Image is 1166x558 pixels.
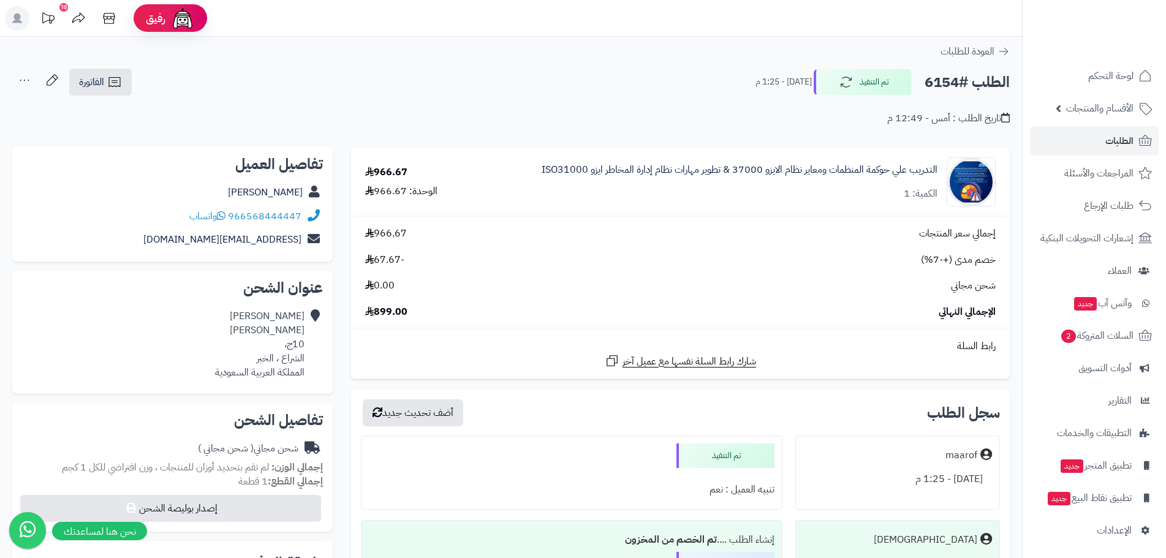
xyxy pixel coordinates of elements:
[1047,489,1132,507] span: تطبيق نقاط البيع
[874,533,977,547] div: [DEMOGRAPHIC_DATA]
[1030,321,1159,350] a: السلات المتروكة2
[1030,191,1159,221] a: طلبات الإرجاع
[814,69,912,95] button: تم التنفيذ
[170,6,195,31] img: ai-face.png
[1030,288,1159,318] a: وآتس آبجديد
[623,355,756,369] span: شارك رابط السلة نفسها مع عميل آخر
[887,111,1010,126] div: تاريخ الطلب : أمس - 12:49 م
[1030,256,1159,285] a: العملاء
[947,157,995,206] img: 1755010714-%D8%AF%D9%88%D8%B1%D8%A9%20%D8%A3%D8%AE%D8%B5%D8%A7%D8%A6%D9%8A%20%D8%A7%D9%84%D8%AD%D...
[22,281,323,295] h2: عنوان الشحن
[951,279,996,293] span: شحن مجاني
[1073,295,1132,312] span: وآتس آب
[189,209,225,224] a: واتساب
[1064,165,1134,182] span: المراجعات والأسئلة
[62,460,269,475] span: لم تقم بتحديد أوزان للمنتجات ، وزن افتراضي للكل 1 كجم
[921,253,996,267] span: خصم مدى (+-7%)
[143,232,301,247] a: [EMAIL_ADDRESS][DOMAIN_NAME]
[676,443,774,468] div: تم التنفيذ
[941,44,994,59] span: العودة للطلبات
[215,309,305,379] div: [PERSON_NAME] [PERSON_NAME] 10ج، الشراع ، الخبر المملكة العربية السعودية
[755,76,812,88] small: [DATE] - 1:25 م
[1059,457,1132,474] span: تطبيق المتجر
[625,532,717,547] b: تم الخصم من المخزون
[198,441,254,456] span: ( شحن مجاني )
[1030,159,1159,188] a: المراجعات والأسئلة
[369,478,775,502] div: تنبيه العميل : نعم
[1061,330,1076,343] span: 2
[20,495,321,522] button: إصدار بوليصة الشحن
[927,405,1000,420] h3: سجل الطلب
[939,305,996,319] span: الإجمالي النهائي
[945,448,977,462] div: maarof
[1048,492,1070,505] span: جديد
[1060,327,1134,344] span: السلات المتروكة
[1084,197,1134,214] span: طلبات الإرجاع
[1030,386,1159,415] a: التقارير
[1030,224,1159,253] a: إشعارات التحويلات البنكية
[365,165,407,179] div: 966.67
[198,442,298,456] div: شحن مجاني
[925,70,1010,95] h2: الطلب #6154
[365,253,404,267] span: -67.67
[1108,262,1132,279] span: العملاء
[605,353,756,369] a: شارك رابط السلة نفسها مع عميل آخر
[365,227,407,241] span: 966.67
[228,209,301,224] a: 966568444447
[228,185,303,200] a: [PERSON_NAME]
[369,528,775,552] div: إنشاء الطلب ....
[146,11,165,26] span: رفيق
[271,460,323,475] strong: إجمالي الوزن:
[365,184,437,198] div: الوحدة: 966.67
[1088,67,1134,85] span: لوحة التحكم
[1030,61,1159,91] a: لوحة التحكم
[1097,522,1132,539] span: الإعدادات
[22,413,323,428] h2: تفاصيل الشحن
[1030,451,1159,480] a: تطبيق المتجرجديد
[365,305,407,319] span: 899.00
[1083,34,1154,60] img: logo-2.png
[1078,360,1132,377] span: أدوات التسويق
[1030,483,1159,513] a: تطبيق نقاط البيعجديد
[363,399,463,426] button: أضف تحديث جديد
[1057,424,1132,442] span: التطبيقات والخدمات
[941,44,1010,59] a: العودة للطلبات
[356,339,1005,353] div: رابط السلة
[1061,459,1083,473] span: جديد
[1030,126,1159,156] a: الطلبات
[904,187,937,201] div: الكمية: 1
[1066,100,1134,117] span: الأقسام والمنتجات
[1108,392,1132,409] span: التقارير
[365,279,395,293] span: 0.00
[268,474,323,489] strong: إجمالي القطع:
[1030,353,1159,383] a: أدوات التسويق
[1105,132,1134,149] span: الطلبات
[1074,297,1097,311] span: جديد
[238,474,323,489] small: 1 قطعة
[542,163,937,177] a: التدريب علي حوكمة المنظمات ومعاير نظام الايزو 37000 & تطوير مهارات نظام إدارة المخاطر ايزو ISO31000
[32,6,63,34] a: تحديثات المنصة
[803,467,992,491] div: [DATE] - 1:25 م
[69,69,132,96] a: الفاتورة
[79,75,104,89] span: الفاتورة
[1030,418,1159,448] a: التطبيقات والخدمات
[59,3,68,12] div: 10
[1030,516,1159,545] a: الإعدادات
[919,227,996,241] span: إجمالي سعر المنتجات
[22,157,323,172] h2: تفاصيل العميل
[1040,230,1134,247] span: إشعارات التحويلات البنكية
